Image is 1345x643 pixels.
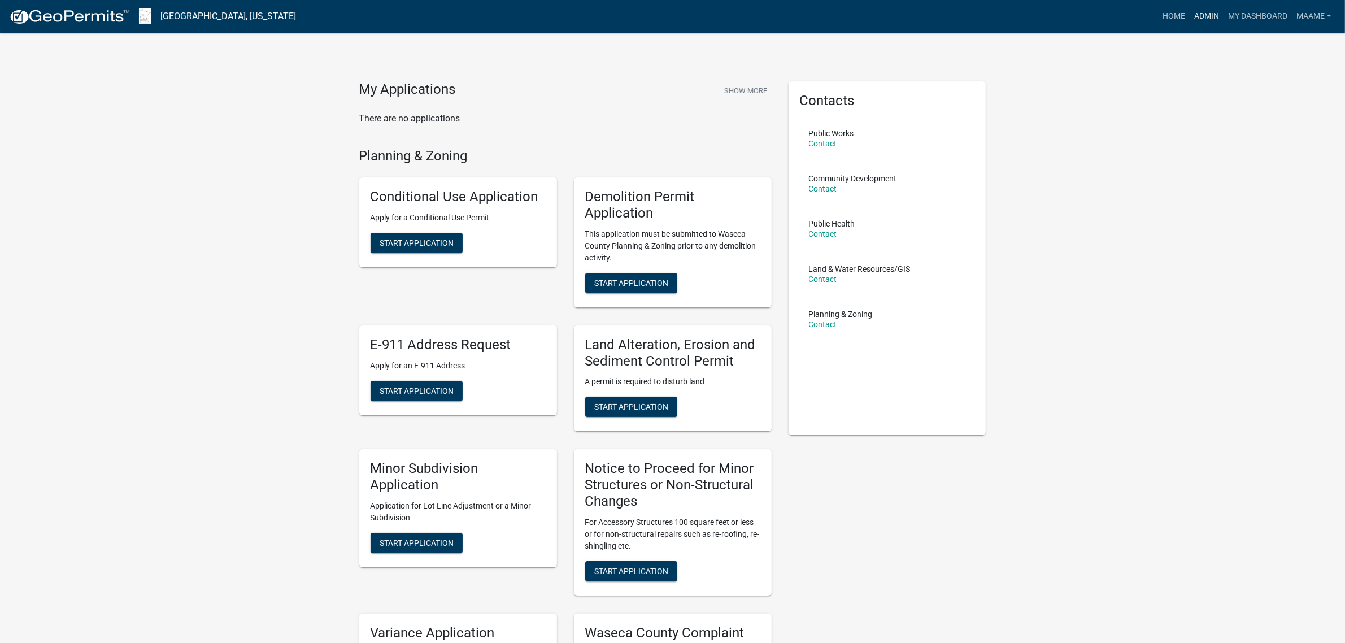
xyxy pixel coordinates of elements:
[371,625,546,641] h5: Variance Application
[139,8,151,24] img: Waseca County, Minnesota
[585,376,760,388] p: A permit is required to disturb land
[1292,6,1336,27] a: Maame
[371,533,463,553] button: Start Application
[809,175,897,183] p: Community Development
[371,212,546,224] p: Apply for a Conditional Use Permit
[371,360,546,372] p: Apply for an E-911 Address
[809,310,873,318] p: Planning & Zoning
[809,220,855,228] p: Public Health
[1190,6,1224,27] a: Admin
[809,275,837,284] a: Contact
[585,189,760,221] h5: Demolition Permit Application
[594,566,668,575] span: Start Application
[594,278,668,287] span: Start Application
[585,561,677,581] button: Start Application
[380,538,454,548] span: Start Application
[371,500,546,524] p: Application for Lot Line Adjustment or a Minor Subdivision
[371,381,463,401] button: Start Application
[800,93,975,109] h5: Contacts
[371,337,546,353] h5: E-911 Address Request
[809,229,837,238] a: Contact
[160,7,296,26] a: [GEOGRAPHIC_DATA], [US_STATE]
[359,81,456,98] h4: My Applications
[1158,6,1190,27] a: Home
[585,516,760,552] p: For Accessory Structures 100 square feet or less or for non-structural repairs such as re-roofing...
[371,460,546,493] h5: Minor Subdivision Application
[359,148,772,164] h4: Planning & Zoning
[380,386,454,395] span: Start Application
[359,112,772,125] p: There are no applications
[809,265,911,273] p: Land & Water Resources/GIS
[594,402,668,411] span: Start Application
[809,129,854,137] p: Public Works
[585,460,760,509] h5: Notice to Proceed for Minor Structures or Non-Structural Changes
[585,228,760,264] p: This application must be submitted to Waseca County Planning & Zoning prior to any demolition act...
[809,184,837,193] a: Contact
[371,233,463,253] button: Start Application
[809,139,837,148] a: Contact
[585,337,760,370] h5: Land Alteration, Erosion and Sediment Control Permit
[809,320,837,329] a: Contact
[380,238,454,247] span: Start Application
[585,397,677,417] button: Start Application
[585,273,677,293] button: Start Application
[1224,6,1292,27] a: My Dashboard
[371,189,546,205] h5: Conditional Use Application
[720,81,772,100] button: Show More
